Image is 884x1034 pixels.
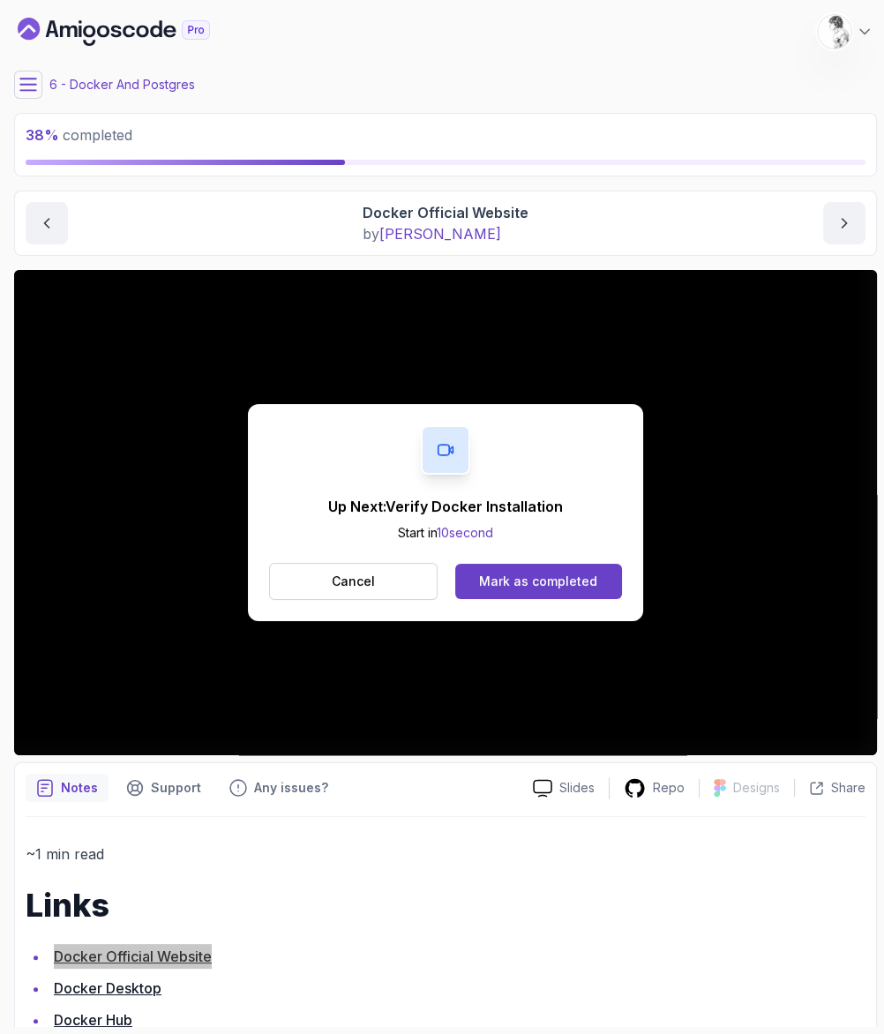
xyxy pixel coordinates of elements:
p: by [363,223,528,244]
a: Dashboard [18,18,251,46]
button: Support button [116,774,212,802]
h1: Links [26,888,865,923]
a: Slides [519,779,609,798]
button: Cancel [269,563,438,600]
span: completed [26,126,132,144]
span: [PERSON_NAME] [379,225,501,243]
button: user profile image [817,14,873,49]
p: Cancel [332,573,375,590]
p: Docker Official Website [363,202,528,223]
p: Designs [733,779,780,797]
span: 38 % [26,126,59,144]
div: Mark as completed [479,573,597,590]
img: user profile image [818,15,851,49]
p: 6 - Docker And Postgres [49,76,195,94]
a: Docker Hub [54,1011,132,1029]
p: Notes [61,779,98,797]
p: Support [151,779,201,797]
p: Up Next: Verify Docker Installation [328,496,563,517]
button: Feedback button [219,774,339,802]
iframe: 3 - DOcker Official Website [14,270,877,755]
p: Any issues? [254,779,328,797]
span: 10 second [437,525,493,540]
button: notes button [26,774,109,802]
p: ~1 min read [26,842,865,866]
a: Docker Official Website [54,948,212,965]
p: Start in [328,524,563,542]
a: Docker Desktop [54,979,161,997]
button: previous content [26,202,68,244]
button: next content [823,202,865,244]
p: Slides [559,779,595,797]
button: Share [794,779,865,797]
button: Mark as completed [455,564,622,599]
a: Repo [610,777,699,799]
p: Share [831,779,865,797]
p: Repo [653,779,685,797]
